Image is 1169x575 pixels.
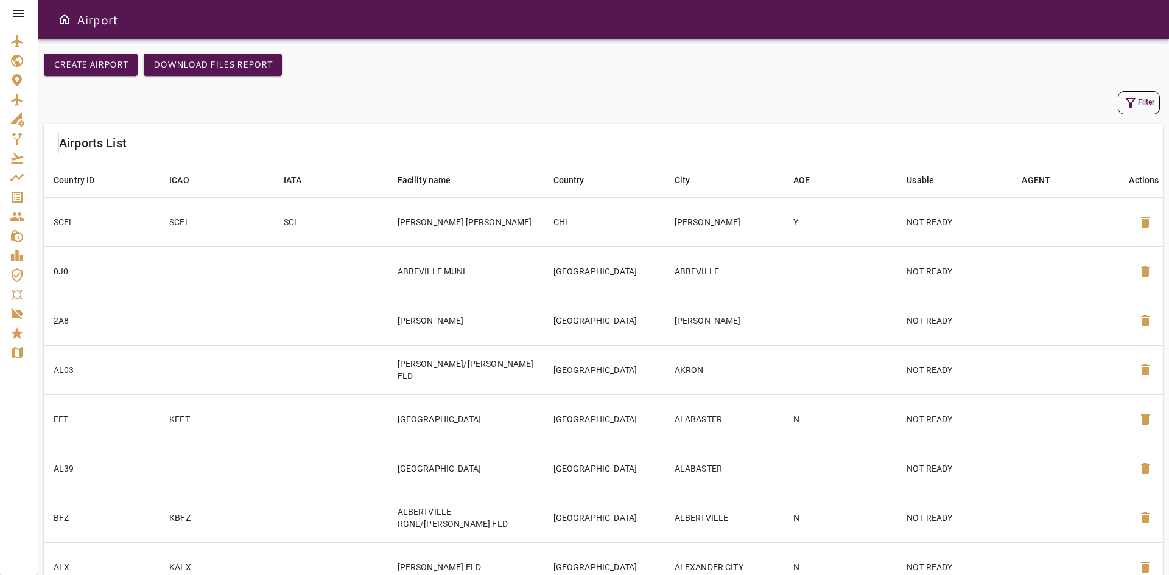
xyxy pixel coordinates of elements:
[907,561,1002,573] p: NOT READY
[675,173,690,187] div: City
[675,173,706,187] span: City
[1138,511,1153,525] span: delete
[784,197,897,246] td: Y
[77,10,118,29] h6: Airport
[544,444,665,493] td: [GEOGRAPHIC_DATA]
[1131,257,1160,286] button: Delete Airport
[44,345,160,394] td: AL03
[665,394,784,444] td: ALABASTER
[665,493,784,542] td: ALBERTVILLE
[1131,503,1160,532] button: Delete Airport
[907,173,950,187] span: Usable
[388,444,544,493] td: [GEOGRAPHIC_DATA]
[160,493,273,542] td: KBFZ
[553,173,584,187] div: Country
[544,296,665,345] td: [GEOGRAPHIC_DATA]
[44,296,160,345] td: 2A8
[784,493,897,542] td: N
[907,216,1002,228] p: NOT READY
[1022,173,1050,187] div: AGENT
[665,296,784,345] td: [PERSON_NAME]
[1118,91,1160,114] button: Filter
[1131,355,1160,385] button: Delete Airport
[665,197,784,246] td: [PERSON_NAME]
[44,493,160,542] td: BFZ
[1022,173,1066,187] span: AGENT
[907,413,1002,425] p: NOT READY
[160,394,273,444] td: KEET
[44,394,160,444] td: EET
[1131,306,1160,335] button: Delete Airport
[1138,264,1153,279] span: delete
[1138,461,1153,476] span: delete
[544,493,665,542] td: [GEOGRAPHIC_DATA]
[388,246,544,296] td: ABBEVILLE MUNI
[907,173,934,187] div: Usable
[907,315,1002,327] p: NOT READY
[1138,560,1153,574] span: delete
[169,173,189,187] div: ICAO
[274,197,388,246] td: SCL
[388,296,544,345] td: [PERSON_NAME]
[44,246,160,296] td: 0J0
[784,394,897,444] td: N
[1138,313,1153,328] span: delete
[793,173,826,187] span: AOE
[54,173,95,187] div: Country ID
[544,197,665,246] td: CHL
[44,54,138,76] button: Create airport
[907,512,1002,524] p: NOT READY
[1131,405,1160,434] button: Delete Airport
[544,345,665,394] td: [GEOGRAPHIC_DATA]
[907,265,1002,277] p: NOT READY
[284,173,318,187] span: IATA
[160,197,273,246] td: SCEL
[52,7,77,32] button: Open drawer
[1138,215,1153,229] span: delete
[59,133,127,153] h6: Airports List
[665,246,784,296] td: ABBEVILLE
[544,246,665,296] td: [GEOGRAPHIC_DATA]
[388,197,544,246] td: [PERSON_NAME] [PERSON_NAME]
[907,364,1002,376] p: NOT READY
[398,173,467,187] span: Facility name
[1131,207,1160,237] button: Delete Airport
[388,493,544,542] td: ALBERTVILLE RGNL/[PERSON_NAME] FLD
[44,444,160,493] td: AL39
[44,197,160,246] td: SCEL
[665,444,784,493] td: ALABASTER
[544,394,665,444] td: [GEOGRAPHIC_DATA]
[1138,363,1153,377] span: delete
[793,173,810,187] div: AOE
[169,173,205,187] span: ICAO
[398,173,451,187] div: Facility name
[1138,412,1153,427] span: delete
[907,462,1002,475] p: NOT READY
[665,345,784,394] td: AKRON
[553,173,600,187] span: Country
[388,345,544,394] td: [PERSON_NAME]/[PERSON_NAME] FLD
[1131,454,1160,483] button: Delete Airport
[54,173,111,187] span: Country ID
[284,173,302,187] div: IATA
[144,54,282,76] button: Download Files Report
[388,394,544,444] td: [GEOGRAPHIC_DATA]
